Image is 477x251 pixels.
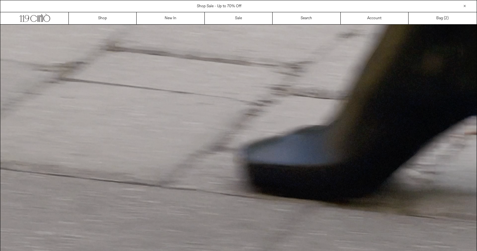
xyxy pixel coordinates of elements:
span: 2 [445,16,447,21]
a: Shop Sale - Up to 70% Off [197,4,241,9]
a: Sale [205,12,273,24]
a: Shop [69,12,137,24]
span: ) [445,15,449,21]
a: Bag () [409,12,476,24]
a: Account [341,12,409,24]
a: Search [273,12,340,24]
a: New In [137,12,204,24]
